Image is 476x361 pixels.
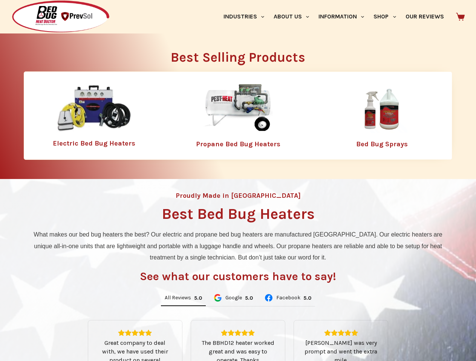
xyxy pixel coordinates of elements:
[28,229,448,263] p: What makes our bed bug heaters the best? Our electric and propane bed bug heaters are manufacture...
[6,3,29,26] button: Open LiveChat chat widget
[194,295,202,301] div: Rating: 5.0 out of 5
[200,329,276,336] div: Rating: 5.0 out of 5
[162,206,315,221] h1: Best Bed Bug Heaters
[225,295,242,300] span: Google
[165,295,191,300] span: All Reviews
[140,271,336,282] h3: See what our customers have to say!
[176,192,301,199] h4: Proudly Made in [GEOGRAPHIC_DATA]
[245,295,253,301] div: Rating: 5.0 out of 5
[245,295,253,301] div: 5.0
[356,140,408,148] a: Bed Bug Sprays
[53,139,135,147] a: Electric Bed Bug Heaters
[196,140,280,148] a: Propane Bed Bug Heaters
[303,295,311,301] div: Rating: 5.0 out of 5
[303,329,379,336] div: Rating: 5.0 out of 5
[276,295,300,300] span: Facebook
[303,295,311,301] div: 5.0
[194,295,202,301] div: 5.0
[24,51,452,64] h2: Best Selling Products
